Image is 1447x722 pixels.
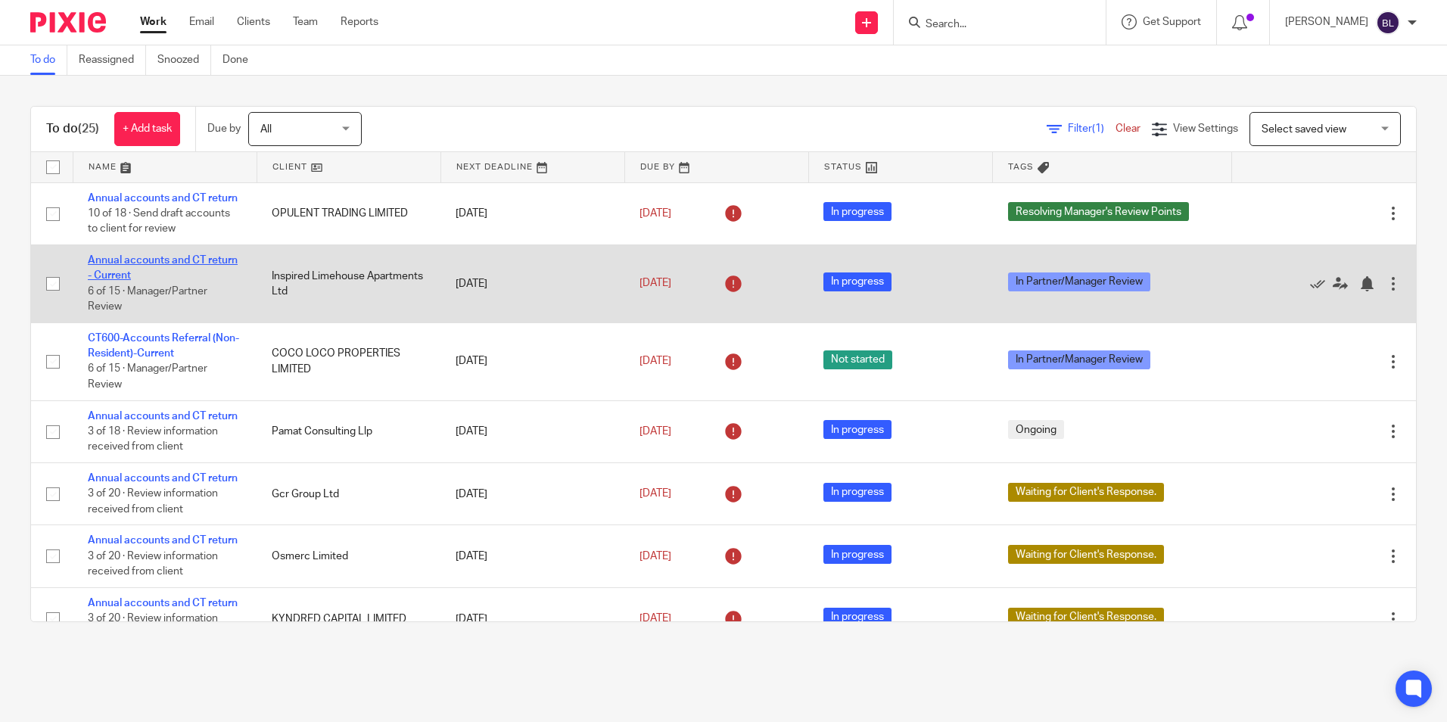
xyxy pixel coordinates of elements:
span: 6 of 15 · Manager/Partner Review [88,286,207,313]
span: View Settings [1173,123,1238,134]
span: In progress [823,545,892,564]
span: 6 of 15 · Manager/Partner Review [88,364,207,391]
span: [DATE] [639,208,671,219]
td: [DATE] [440,244,624,322]
span: Resolving Manager's Review Points [1008,202,1189,221]
a: Annual accounts and CT return - Current [88,255,238,281]
a: Annual accounts and CT return [88,473,238,484]
input: Search [924,18,1060,32]
a: Annual accounts and CT return [88,598,238,608]
td: [DATE] [440,463,624,525]
span: In progress [823,420,892,439]
td: KYNDRED CAPITAL LIMITED [257,587,440,649]
span: Waiting for Client's Response. [1008,545,1164,564]
span: Ongoing [1008,420,1064,439]
a: To do [30,45,67,75]
a: Reports [341,14,378,30]
span: [DATE] [639,551,671,562]
a: Snoozed [157,45,211,75]
img: svg%3E [1376,11,1400,35]
span: [DATE] [639,426,671,437]
a: Annual accounts and CT return [88,535,238,546]
td: [DATE] [440,182,624,244]
img: Pixie [30,12,106,33]
span: In progress [823,202,892,221]
span: (25) [78,123,99,135]
h1: To do [46,121,99,137]
span: Filter [1068,123,1116,134]
span: Select saved view [1262,124,1346,135]
span: 10 of 18 · Send draft accounts to client for review [88,208,230,235]
td: Osmerc Limited [257,525,440,587]
span: In progress [823,483,892,502]
td: [DATE] [440,400,624,462]
td: [DATE] [440,322,624,400]
a: Team [293,14,318,30]
span: 3 of 20 · Review information received from client [88,551,218,577]
a: Clients [237,14,270,30]
span: In progress [823,608,892,627]
a: CT600-Accounts Referral (Non-Resident)-Current [88,333,239,359]
span: In Partner/Manager Review [1008,272,1150,291]
a: Email [189,14,214,30]
span: Get Support [1143,17,1201,27]
span: 3 of 20 · Review information received from client [88,489,218,515]
td: [DATE] [440,525,624,587]
span: Tags [1008,163,1034,171]
td: COCO LOCO PROPERTIES LIMITED [257,322,440,400]
span: Not started [823,350,892,369]
p: Due by [207,121,241,136]
td: [DATE] [440,587,624,649]
span: Waiting for Client's Response. [1008,483,1164,502]
a: Clear [1116,123,1140,134]
p: [PERSON_NAME] [1285,14,1368,30]
td: Gcr Group Ltd [257,463,440,525]
span: 3 of 18 · Review information received from client [88,426,218,453]
span: In Partner/Manager Review [1008,350,1150,369]
td: Inspired Limehouse Apartments Ltd [257,244,440,322]
a: Reassigned [79,45,146,75]
a: Done [222,45,260,75]
a: Annual accounts and CT return [88,193,238,204]
td: OPULENT TRADING LIMITED [257,182,440,244]
span: [DATE] [639,613,671,624]
span: [DATE] [639,279,671,289]
span: [DATE] [639,489,671,499]
a: Annual accounts and CT return [88,411,238,422]
span: Waiting for Client's Response. [1008,608,1164,627]
span: [DATE] [639,356,671,366]
a: Work [140,14,166,30]
a: Mark as done [1310,276,1333,291]
span: All [260,124,272,135]
td: Pamat Consulting Llp [257,400,440,462]
span: 3 of 20 · Review information received from client [88,614,218,640]
span: (1) [1092,123,1104,134]
a: + Add task [114,112,180,146]
span: In progress [823,272,892,291]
